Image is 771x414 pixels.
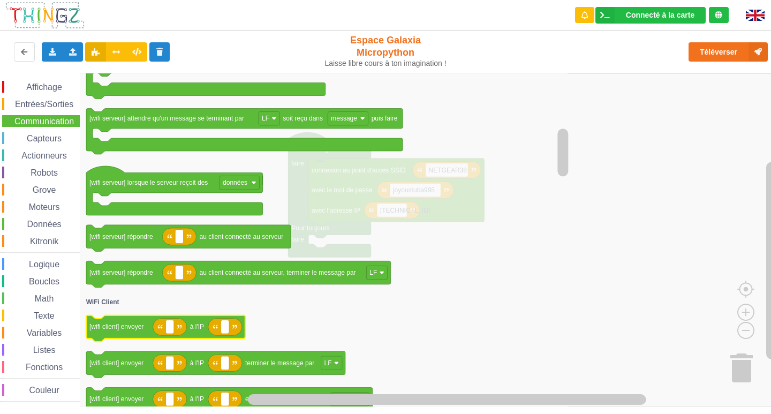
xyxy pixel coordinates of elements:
[200,269,356,276] text: au client connecté au serveur, terminer le message par
[372,115,398,122] text: puis faire
[200,233,284,240] text: au client connecté au serveur
[28,386,61,395] span: Couleur
[595,7,706,24] div: Ta base fonctionne bien !
[13,100,75,109] span: Entrées/Sorties
[746,10,765,21] img: gb.png
[626,11,694,19] div: Connecté à la carte
[709,7,729,23] div: Tu es connecté au serveur de création de Thingz
[320,34,451,68] div: Espace Galaxia Micropython
[32,311,56,320] span: Texte
[20,151,69,160] span: Actionneurs
[33,294,56,303] span: Math
[86,298,119,306] text: WiFi Client
[28,237,60,246] span: Kitronik
[89,179,208,186] text: [wifi serveur] lorsque le serveur reçoit des
[25,82,63,92] span: Affichage
[89,233,153,240] text: [wifi serveur] répondre
[190,359,204,367] text: à l'IP
[89,269,153,276] text: [wifi serveur] répondre
[89,323,143,331] text: [wifi client] envoyer
[29,168,59,177] span: Robots
[25,134,63,143] span: Capteurs
[245,359,314,367] text: terminer le message par
[324,359,332,367] text: LF
[331,115,357,122] text: message
[320,59,451,68] div: Laisse libre cours à ton imagination !
[89,359,143,367] text: [wifi client] envoyer
[13,117,75,126] span: Communication
[190,323,204,331] text: à l'IP
[27,277,61,286] span: Boucles
[27,202,62,212] span: Moteurs
[262,115,269,122] text: LF
[25,328,64,337] span: Variables
[26,220,63,229] span: Données
[223,179,247,186] text: données
[24,363,64,372] span: Fonctions
[283,115,323,122] text: soit reçu dans
[689,42,768,62] button: Téléverser
[27,260,61,269] span: Logique
[31,185,58,194] span: Grove
[5,1,85,29] img: thingz_logo.png
[89,115,244,122] text: [wifi serveur] attendre qu'un message se terminant par
[370,269,377,276] text: LF
[32,345,57,355] span: Listes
